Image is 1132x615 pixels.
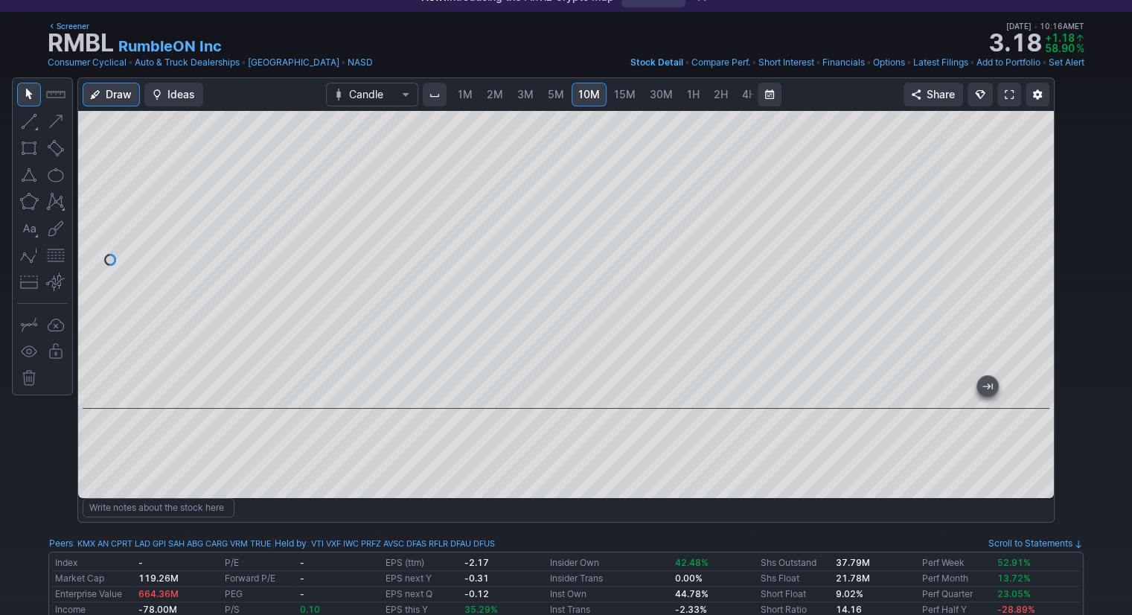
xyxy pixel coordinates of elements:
[44,340,68,363] button: Lock drawings
[341,55,346,70] span: •
[272,536,495,551] div: | :
[77,536,95,551] a: KMX
[707,83,735,106] a: 2H
[674,557,708,568] span: 42.48%
[300,557,304,568] b: -
[1076,42,1084,54] span: %
[547,571,671,587] td: Insider Trans
[326,536,341,551] a: VXF
[735,83,763,106] a: 4H
[361,536,381,551] a: PRFZ
[1045,42,1075,54] span: 58.90
[904,83,963,106] button: Share
[758,83,781,106] button: Range
[997,83,1021,106] a: Fullscreen
[758,571,833,587] td: Shs Float
[138,604,177,615] b: -78.00M
[674,588,708,599] b: 44.78%
[17,136,41,160] button: Rectangle
[997,588,1030,599] span: 23.05%
[138,557,143,568] b: -
[118,36,222,57] a: RumbleON Inc
[458,88,473,101] span: 1M
[17,83,41,106] button: Mouse
[349,87,395,102] span: Candle
[451,83,479,106] a: 1M
[187,536,203,551] a: ABG
[680,83,706,106] a: 1H
[406,536,426,551] a: DFAS
[429,536,448,551] a: RFLR
[758,55,814,70] a: Short Interest
[44,270,68,294] button: Anchored VWAP
[1026,83,1049,106] button: Chart Settings
[918,587,994,602] td: Perf Quarter
[52,587,135,602] td: Enterprise Value
[988,31,1042,55] strong: 3.18
[230,536,248,551] a: VRM
[988,538,1083,549] a: Scroll to Statements
[674,573,702,584] b: 0.00%
[1006,19,1084,33] span: [DATE] 10:16AM ET
[383,587,461,602] td: EPS next Q
[906,55,912,70] span: •
[836,604,862,615] b: 14.16
[685,55,690,70] span: •
[135,55,240,70] a: Auto & Truck Dealerships
[1049,55,1084,70] a: Set Alert
[52,571,135,587] td: Market Cap
[836,557,870,568] b: 37.79M
[1042,55,1047,70] span: •
[976,55,1040,70] a: Add to Portfolio
[547,555,671,571] td: Insider Own
[300,588,304,599] b: -
[97,536,109,551] a: AN
[128,55,133,70] span: •
[17,340,41,363] button: Hide drawings
[511,83,540,106] a: 3M
[758,555,833,571] td: Shs Outstand
[968,83,993,106] button: Explore new features
[761,604,807,615] a: Short Ratio
[578,88,600,101] span: 10M
[17,190,41,214] button: Polygon
[822,55,865,70] a: Financials
[311,536,324,551] a: VTI
[630,57,683,68] span: Stock Detail
[450,536,471,551] a: DFAU
[383,555,461,571] td: EPS (ttm)
[106,87,132,102] span: Draw
[222,587,297,602] td: PEG
[343,536,359,551] a: IWC
[300,573,304,584] b: -
[752,55,757,70] span: •
[650,88,673,101] span: 30M
[48,55,127,70] a: Consumer Cyclical
[541,83,571,106] a: 5M
[927,87,955,102] span: Share
[1045,31,1075,44] span: +1.18
[977,376,998,397] button: Jump to the most recent bar
[714,88,728,101] span: 2H
[464,588,489,599] b: -0.12
[138,588,179,599] span: 664.36M
[761,588,806,599] a: Short Float
[997,557,1030,568] span: 52.91%
[630,55,683,70] a: Stock Detail
[517,88,534,101] span: 3M
[144,83,203,106] button: Ideas
[205,536,228,551] a: CARG
[572,83,607,106] a: 10M
[873,55,905,70] a: Options
[464,604,498,615] span: 35.29%
[547,587,671,602] td: Inst Own
[167,87,195,102] span: Ideas
[17,163,41,187] button: Triangle
[48,19,89,33] a: Screener
[17,243,41,267] button: Elliott waves
[816,55,821,70] span: •
[464,573,489,584] b: -0.31
[17,270,41,294] button: Position
[836,588,863,599] a: 9.02%
[44,109,68,133] button: Arrow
